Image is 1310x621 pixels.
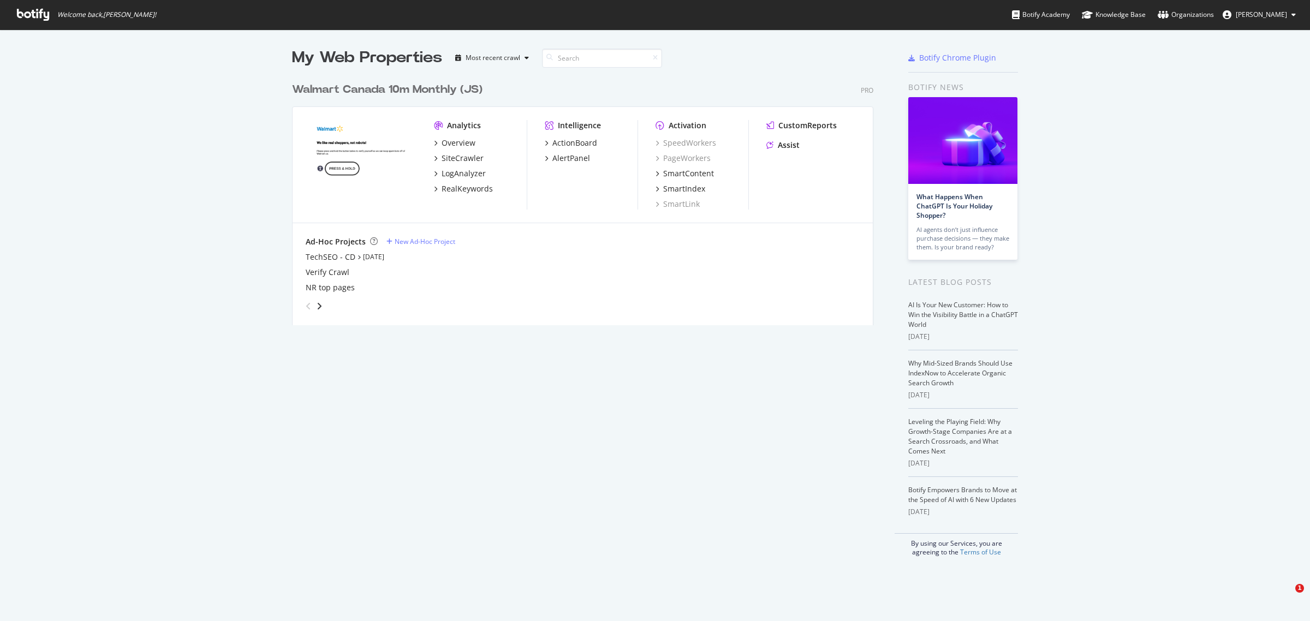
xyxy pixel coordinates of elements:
[306,267,349,278] a: Verify Crawl
[1295,584,1304,593] span: 1
[908,359,1013,387] a: Why Mid-Sized Brands Should Use IndexNow to Accelerate Organic Search Growth
[766,140,800,151] a: Assist
[908,507,1018,517] div: [DATE]
[552,153,590,164] div: AlertPanel
[545,138,597,148] a: ActionBoard
[451,49,533,67] button: Most recent crawl
[292,69,882,325] div: grid
[434,153,484,164] a: SiteCrawler
[301,297,315,315] div: angle-left
[306,236,366,247] div: Ad-Hoc Projects
[1082,9,1146,20] div: Knowledge Base
[908,417,1012,456] a: Leveling the Playing Field: Why Growth-Stage Companies Are at a Search Crossroads, and What Comes...
[442,138,475,148] div: Overview
[766,120,837,131] a: CustomReports
[656,153,711,164] a: PageWorkers
[916,192,992,220] a: What Happens When ChatGPT Is Your Holiday Shopper?
[545,153,590,164] a: AlertPanel
[1158,9,1214,20] div: Organizations
[292,82,487,98] a: Walmart Canada 10m Monthly (JS)
[895,533,1018,557] div: By using our Services, you are agreeing to the
[656,183,705,194] a: SmartIndex
[908,458,1018,468] div: [DATE]
[908,390,1018,400] div: [DATE]
[919,52,996,63] div: Botify Chrome Plugin
[306,120,416,208] img: walmart.ca
[1214,6,1305,23] button: [PERSON_NAME]
[663,183,705,194] div: SmartIndex
[542,49,662,68] input: Search
[908,52,996,63] a: Botify Chrome Plugin
[306,252,355,262] a: TechSEO - CD
[442,153,484,164] div: SiteCrawler
[908,97,1017,184] img: What Happens When ChatGPT Is Your Holiday Shopper?
[663,168,714,179] div: SmartContent
[778,120,837,131] div: CustomReports
[57,10,156,19] span: Welcome back, [PERSON_NAME] !
[908,300,1018,329] a: AI Is Your New Customer: How to Win the Visibility Battle in a ChatGPT World
[960,547,1001,557] a: Terms of Use
[442,168,486,179] div: LogAnalyzer
[292,82,483,98] div: Walmart Canada 10m Monthly (JS)
[447,120,481,131] div: Analytics
[656,199,700,210] a: SmartLink
[908,81,1018,93] div: Botify news
[656,138,716,148] a: SpeedWorkers
[861,86,873,95] div: Pro
[558,120,601,131] div: Intelligence
[306,282,355,293] a: NR top pages
[778,140,800,151] div: Assist
[466,55,520,61] div: Most recent crawl
[656,168,714,179] a: SmartContent
[442,183,493,194] div: RealKeywords
[908,276,1018,288] div: Latest Blog Posts
[395,237,455,246] div: New Ad-Hoc Project
[908,332,1018,342] div: [DATE]
[434,168,486,179] a: LogAnalyzer
[292,47,442,69] div: My Web Properties
[434,138,475,148] a: Overview
[434,183,493,194] a: RealKeywords
[916,225,1009,252] div: AI agents don’t just influence purchase decisions — they make them. Is your brand ready?
[1273,584,1299,610] iframe: Intercom live chat
[363,252,384,261] a: [DATE]
[386,237,455,246] a: New Ad-Hoc Project
[552,138,597,148] div: ActionBoard
[1012,9,1070,20] div: Botify Academy
[315,301,323,312] div: angle-right
[1236,10,1287,19] span: Vidhi Jain
[908,485,1017,504] a: Botify Empowers Brands to Move at the Speed of AI with 6 New Updates
[669,120,706,131] div: Activation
